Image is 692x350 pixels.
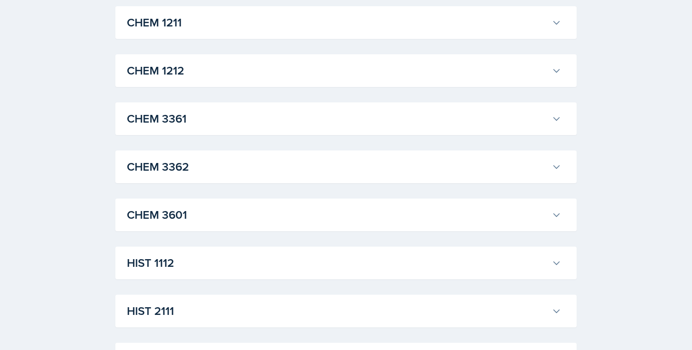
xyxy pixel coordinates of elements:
[125,204,563,225] button: CHEM 3601
[125,108,563,129] button: CHEM 3361
[127,206,548,224] h3: CHEM 3601
[125,12,563,33] button: CHEM 1211
[125,156,563,177] button: CHEM 3362
[125,300,563,322] button: HIST 2111
[125,60,563,81] button: CHEM 1212
[127,14,548,31] h3: CHEM 1211
[125,252,563,274] button: HIST 1112
[127,62,548,79] h3: CHEM 1212
[127,110,548,127] h3: CHEM 3361
[127,302,548,320] h3: HIST 2111
[127,254,548,272] h3: HIST 1112
[127,158,548,175] h3: CHEM 3362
